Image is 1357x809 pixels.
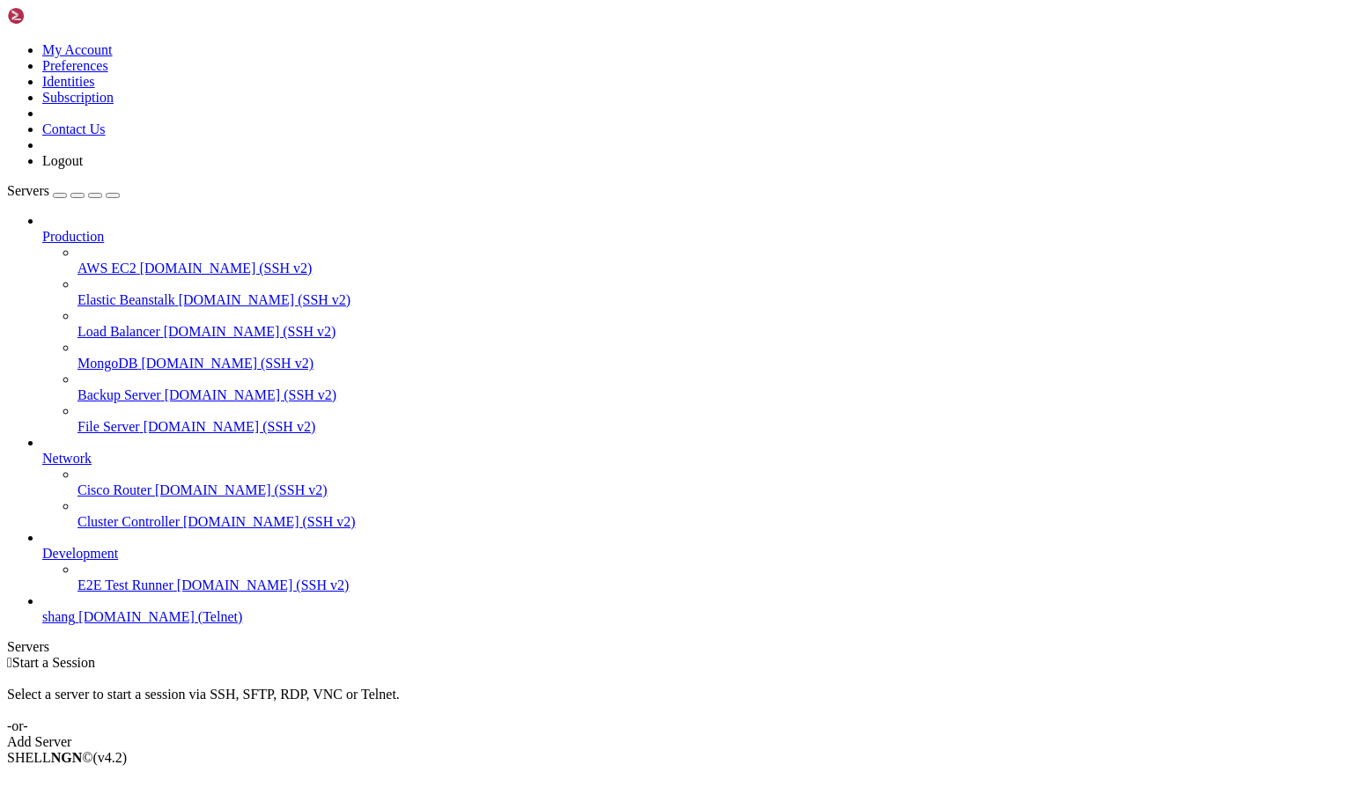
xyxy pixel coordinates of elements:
span: 4.2.0 [93,750,128,765]
img: Shellngn [7,7,108,25]
span: [DOMAIN_NAME] (SSH v2) [183,514,356,529]
span: [DOMAIN_NAME] (SSH v2) [164,324,336,339]
span: [DOMAIN_NAME] (SSH v2) [144,419,316,434]
a: Load Balancer [DOMAIN_NAME] (SSH v2) [77,324,1350,340]
a: Servers [7,183,120,198]
span: Production [42,229,104,244]
span: Elastic Beanstalk [77,292,175,307]
li: Cluster Controller [DOMAIN_NAME] (SSH v2) [77,498,1350,530]
span: [DOMAIN_NAME] (SSH v2) [155,482,328,497]
a: Development [42,546,1350,562]
li: Elastic Beanstalk [DOMAIN_NAME] (SSH v2) [77,276,1350,308]
span: [DOMAIN_NAME] (SSH v2) [140,261,313,276]
span: Start a Session [12,655,95,670]
a: Logout [42,153,83,168]
span: [DOMAIN_NAME] (SSH v2) [179,292,351,307]
span: Backup Server [77,387,161,402]
a: Subscription [42,90,114,105]
span: Cisco Router [77,482,151,497]
span: Cluster Controller [77,514,180,529]
a: Cluster Controller [DOMAIN_NAME] (SSH v2) [77,514,1350,530]
li: Cisco Router [DOMAIN_NAME] (SSH v2) [77,467,1350,498]
a: Elastic Beanstalk [DOMAIN_NAME] (SSH v2) [77,292,1350,308]
li: Backup Server [DOMAIN_NAME] (SSH v2) [77,371,1350,403]
span: AWS EC2 [77,261,136,276]
span: [DOMAIN_NAME] (SSH v2) [165,387,337,402]
a: Network [42,451,1350,467]
span:  [7,655,12,670]
a: Preferences [42,58,108,73]
span: E2E Test Runner [77,577,173,592]
li: MongoDB [DOMAIN_NAME] (SSH v2) [77,340,1350,371]
span: File Server [77,419,140,434]
b: NGN [51,750,83,765]
a: MongoDB [DOMAIN_NAME] (SSH v2) [77,356,1350,371]
li: File Server [DOMAIN_NAME] (SSH v2) [77,403,1350,435]
span: [DOMAIN_NAME] (SSH v2) [141,356,313,371]
a: E2E Test Runner [DOMAIN_NAME] (SSH v2) [77,577,1350,593]
div: Select a server to start a session via SSH, SFTP, RDP, VNC or Telnet. -or- [7,671,1350,734]
span: Load Balancer [77,324,160,339]
span: Network [42,451,92,466]
a: Production [42,229,1350,245]
span: shang [42,609,75,624]
span: MongoDB [77,356,137,371]
span: Development [42,546,118,561]
span: Servers [7,183,49,198]
span: [DOMAIN_NAME] (SSH v2) [177,577,350,592]
span: SHELL © [7,750,127,765]
a: My Account [42,42,113,57]
li: Production [42,213,1350,435]
a: AWS EC2 [DOMAIN_NAME] (SSH v2) [77,261,1350,276]
a: File Server [DOMAIN_NAME] (SSH v2) [77,419,1350,435]
div: Servers [7,639,1350,655]
a: Backup Server [DOMAIN_NAME] (SSH v2) [77,387,1350,403]
a: Contact Us [42,121,106,136]
li: shang [DOMAIN_NAME] (Telnet) [42,593,1350,625]
div: Add Server [7,734,1350,750]
li: E2E Test Runner [DOMAIN_NAME] (SSH v2) [77,562,1350,593]
span: [DOMAIN_NAME] (Telnet) [78,609,242,624]
li: Network [42,435,1350,530]
li: Development [42,530,1350,593]
li: Load Balancer [DOMAIN_NAME] (SSH v2) [77,308,1350,340]
a: shang [DOMAIN_NAME] (Telnet) [42,609,1350,625]
a: Identities [42,74,95,89]
a: Cisco Router [DOMAIN_NAME] (SSH v2) [77,482,1350,498]
li: AWS EC2 [DOMAIN_NAME] (SSH v2) [77,245,1350,276]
